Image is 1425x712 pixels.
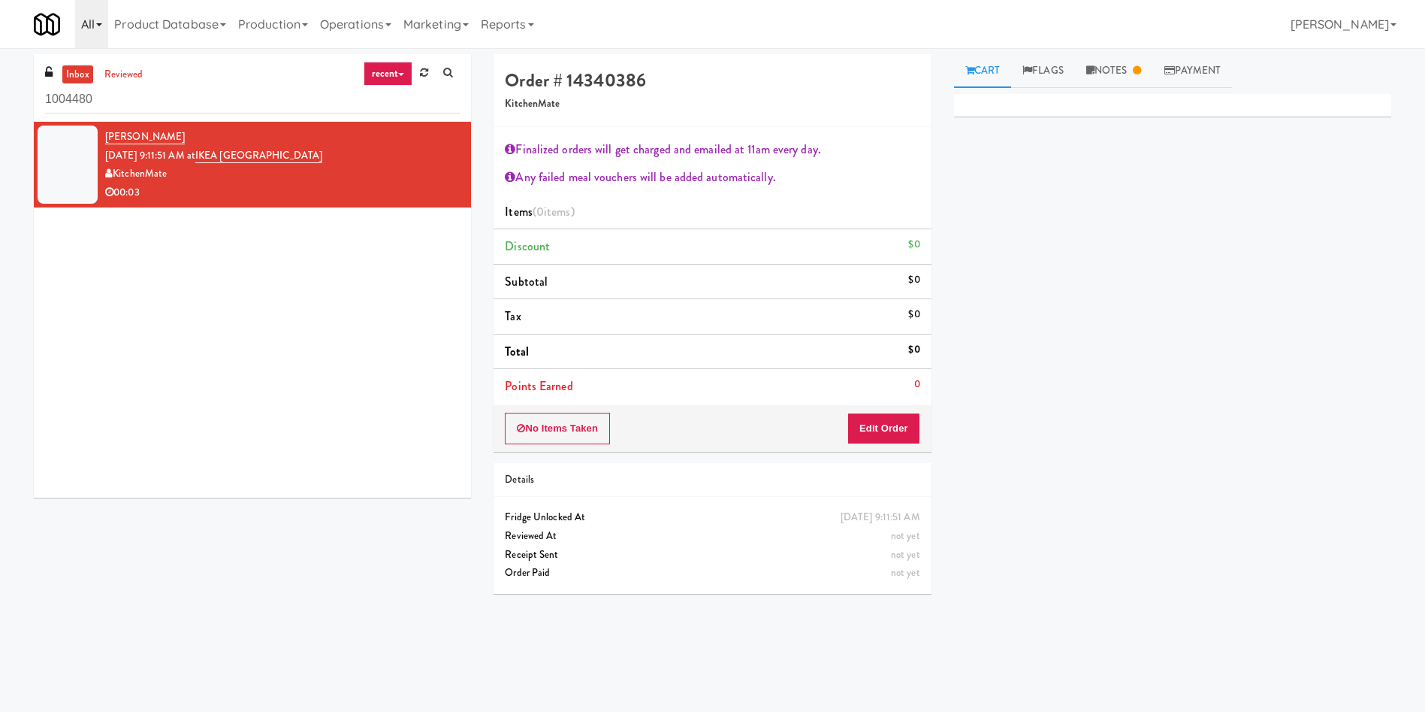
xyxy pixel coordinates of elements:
[533,203,575,220] span: (0 )
[505,527,919,546] div: Reviewed At
[908,271,919,289] div: $0
[505,508,919,527] div: Fridge Unlocked At
[505,343,529,360] span: Total
[914,375,920,394] div: 0
[908,305,919,324] div: $0
[891,565,920,580] span: not yet
[544,203,571,220] ng-pluralize: items
[505,471,919,489] div: Details
[505,377,572,395] span: Points Earned
[505,98,919,110] h5: KitchenMate
[505,564,919,583] div: Order Paid
[505,546,919,565] div: Receipt Sent
[505,166,919,189] div: Any failed meal vouchers will be added automatically.
[34,122,471,208] li: [PERSON_NAME][DATE] 9:11:51 AM atIKEA [GEOGRAPHIC_DATA]KitchenMate00:03
[847,413,920,444] button: Edit Order
[105,148,195,162] span: [DATE] 9:11:51 AM at
[505,413,610,444] button: No Items Taken
[505,308,521,325] span: Tax
[105,129,185,144] a: [PERSON_NAME]
[45,86,460,114] input: Search vision orders
[505,238,550,255] span: Discount
[101,65,147,84] a: reviewed
[505,138,919,161] div: Finalized orders will get charged and emailed at 11am every day.
[62,65,93,84] a: inbox
[364,62,413,86] a: recent
[891,529,920,543] span: not yet
[1075,54,1153,88] a: Notes
[1011,54,1075,88] a: Flags
[908,235,919,254] div: $0
[954,54,1012,88] a: Cart
[505,203,574,220] span: Items
[505,273,548,290] span: Subtotal
[1153,54,1233,88] a: Payment
[105,183,460,202] div: 00:03
[34,11,60,38] img: Micromart
[505,71,919,90] h4: Order # 14340386
[195,148,322,163] a: IKEA [GEOGRAPHIC_DATA]
[105,165,460,183] div: KitchenMate
[908,341,919,359] div: $0
[841,508,920,527] div: [DATE] 9:11:51 AM
[891,547,920,562] span: not yet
